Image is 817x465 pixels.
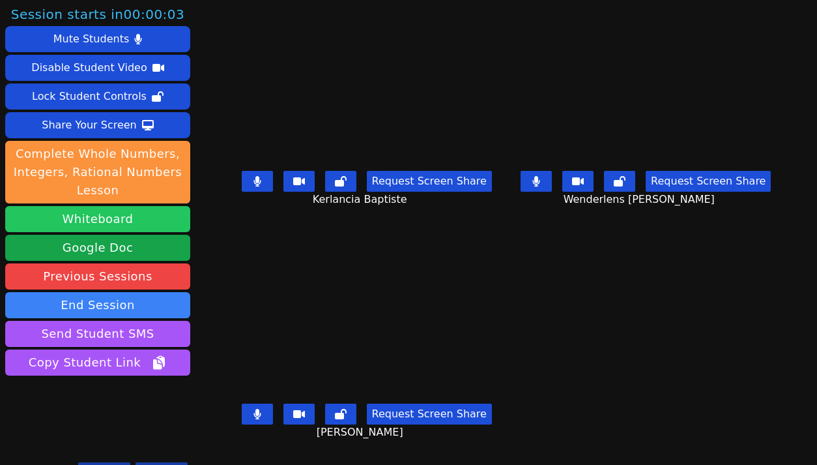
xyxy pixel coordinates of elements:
button: Request Screen Share [646,171,771,192]
button: Send Student SMS [5,321,190,347]
button: Request Screen Share [367,171,492,192]
div: Lock Student Controls [32,86,147,107]
button: Complete Whole Numbers, Integers, Rational Numbers Lesson [5,141,190,203]
span: Kerlancia Baptiste [313,192,410,207]
div: Disable Student Video [31,57,147,78]
time: 00:00:03 [123,7,184,22]
button: Mute Students [5,26,190,52]
button: Share Your Screen [5,112,190,138]
span: Copy Student Link [29,353,167,372]
button: Request Screen Share [367,404,492,425]
div: Mute Students [53,29,129,50]
span: Wenderlens [PERSON_NAME] [564,192,718,207]
div: Share Your Screen [42,115,137,136]
a: Previous Sessions [5,263,190,290]
button: End Session [5,292,190,318]
button: Copy Student Link [5,350,190,376]
button: Whiteboard [5,206,190,232]
span: Session starts in [11,5,185,23]
span: [PERSON_NAME] [317,425,407,440]
button: Lock Student Controls [5,83,190,110]
a: Google Doc [5,235,190,261]
button: Disable Student Video [5,55,190,81]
